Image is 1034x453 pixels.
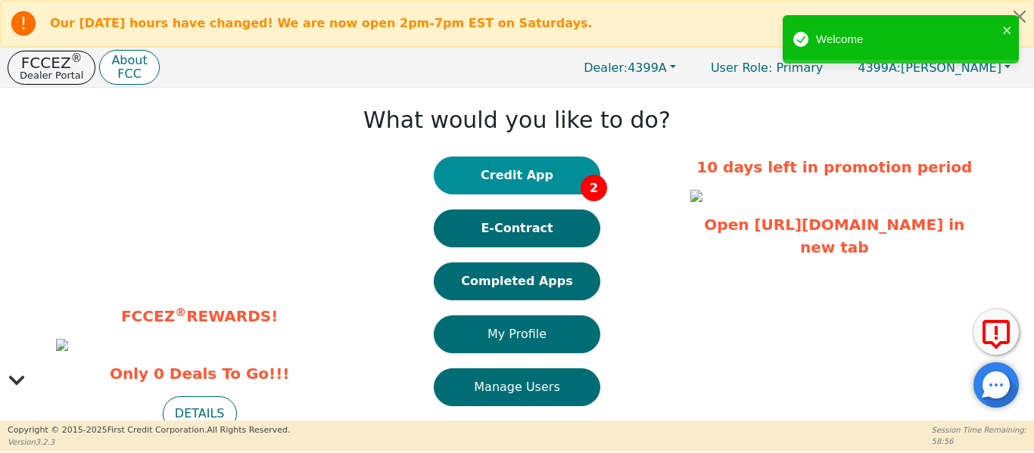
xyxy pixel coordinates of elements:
button: AboutFCC [99,50,159,85]
button: close [1002,21,1013,39]
sup: ® [175,306,186,319]
img: 4f491beb-07c3-4f0f-a6ca-78fc933fc439 [690,190,702,202]
img: 48ce875d-3693-47eb-bc41-55e785a651fa [56,339,68,351]
span: User Role : [711,61,772,75]
p: 10 days left in promotion period [690,156,978,178]
button: Manage Users [434,368,600,406]
a: Open [URL][DOMAIN_NAME] in new tab [704,216,964,256]
b: Our [DATE] hours have changed! We are now open 2pm-7pm EST on Saturdays. [50,16,593,30]
p: Dealer Portal [20,70,83,80]
p: 58:56 [932,436,1026,447]
p: Session Time Remaining: [932,424,1026,436]
span: 2 [581,175,607,201]
p: FCCEZ REWARDS! [56,305,344,327]
p: FCC [111,68,147,80]
button: E-Contract [434,209,600,247]
p: Primary [696,53,838,82]
span: Only 0 Deals To Go!!! [56,362,344,385]
span: All Rights Reserved. [207,425,290,435]
button: Report Error to FCC [973,309,1019,355]
p: Version 3.2.3 [8,436,290,448]
p: About [111,54,147,67]
p: FCCEZ [20,55,83,70]
span: 4399A: [858,61,901,75]
span: Dealer: [584,61,628,75]
p: Copyright © 2015- 2025 First Credit Corporation. [8,424,290,437]
button: Completed Apps [434,262,600,300]
span: [PERSON_NAME] [858,61,1001,75]
button: Close alert [1006,1,1033,32]
span: 4399A [584,61,667,75]
button: My Profile [434,315,600,353]
sup: ® [71,51,83,65]
h1: What would you like to do? [363,107,671,134]
button: FCCEZ®Dealer Portal [8,51,95,85]
a: User Role: Primary [696,53,838,82]
button: Dealer:4399A [568,56,692,79]
button: Credit App2 [434,157,600,194]
button: DETAILS [163,396,237,431]
div: Welcome [816,31,998,48]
